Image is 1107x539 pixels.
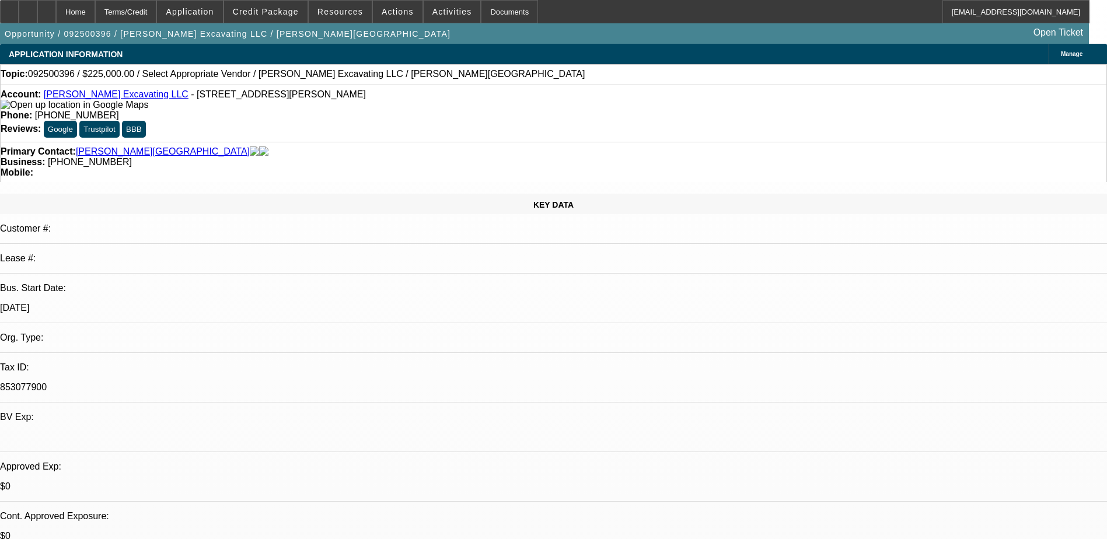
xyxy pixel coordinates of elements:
[259,146,268,157] img: linkedin-icon.png
[373,1,422,23] button: Actions
[35,110,119,120] span: [PHONE_NUMBER]
[191,89,366,99] span: - [STREET_ADDRESS][PERSON_NAME]
[317,7,363,16] span: Resources
[1,124,41,134] strong: Reviews:
[48,157,132,167] span: [PHONE_NUMBER]
[1061,51,1082,57] span: Manage
[1029,23,1088,43] a: Open Ticket
[28,69,585,79] span: 092500396 / $225,000.00 / Select Appropriate Vendor / [PERSON_NAME] Excavating LLC / [PERSON_NAME...
[432,7,472,16] span: Activities
[1,146,76,157] strong: Primary Contact:
[76,146,250,157] a: [PERSON_NAME][GEOGRAPHIC_DATA]
[533,200,574,209] span: KEY DATA
[250,146,259,157] img: facebook-icon.png
[166,7,214,16] span: Application
[1,100,148,110] a: View Google Maps
[1,110,32,120] strong: Phone:
[1,89,41,99] strong: Account:
[424,1,481,23] button: Activities
[1,69,28,79] strong: Topic:
[122,121,146,138] button: BBB
[9,50,123,59] span: APPLICATION INFORMATION
[382,7,414,16] span: Actions
[233,7,299,16] span: Credit Package
[44,121,77,138] button: Google
[44,89,188,99] a: [PERSON_NAME] Excavating LLC
[1,157,45,167] strong: Business:
[224,1,308,23] button: Credit Package
[1,100,148,110] img: Open up location in Google Maps
[79,121,119,138] button: Trustpilot
[157,1,222,23] button: Application
[309,1,372,23] button: Resources
[1,167,33,177] strong: Mobile:
[5,29,451,38] span: Opportunity / 092500396 / [PERSON_NAME] Excavating LLC / [PERSON_NAME][GEOGRAPHIC_DATA]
